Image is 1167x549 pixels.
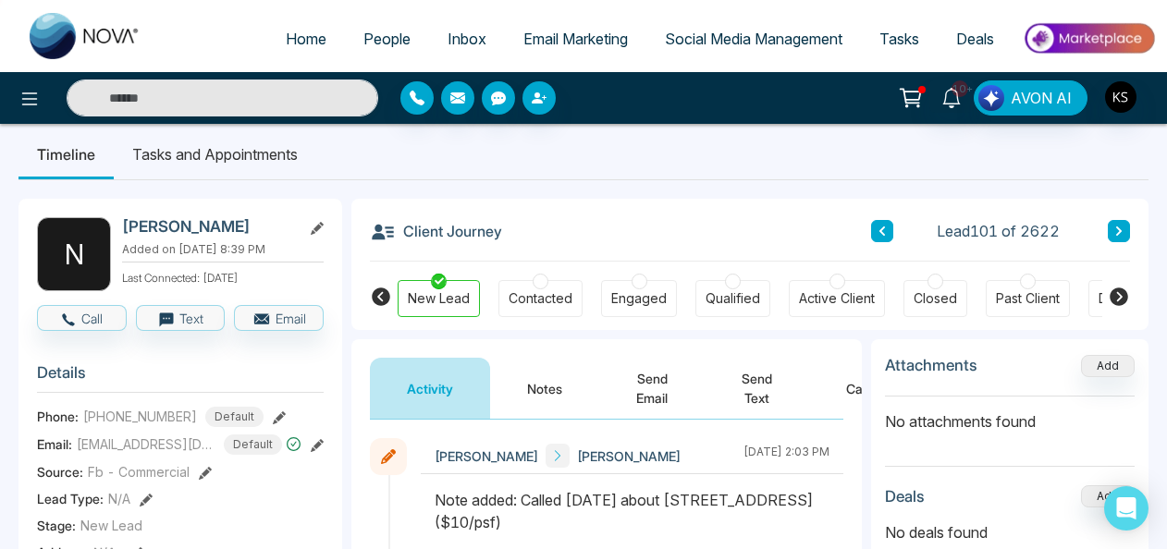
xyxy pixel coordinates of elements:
a: Tasks [861,21,938,56]
h2: [PERSON_NAME] [122,217,294,236]
div: New Lead [408,289,470,308]
a: People [345,21,429,56]
span: [PHONE_NUMBER] [83,407,197,426]
button: Send Email [599,358,705,419]
a: 10+ [929,80,974,113]
a: Home [267,21,345,56]
div: Past Client [996,289,1060,308]
a: Deals [938,21,1013,56]
h3: Deals [885,487,925,506]
span: Email Marketing [523,30,628,48]
button: Add [1081,485,1135,507]
div: Qualified [706,289,760,308]
div: Contacted [509,289,572,308]
span: [PERSON_NAME] [435,446,538,466]
h3: Client Journey [370,217,502,245]
button: AVON AI [974,80,1087,116]
button: Send Text [705,358,809,419]
span: [EMAIL_ADDRESS][DOMAIN_NAME] [77,434,215,454]
div: Active Client [799,289,875,308]
a: Email Marketing [505,21,646,56]
button: Call [809,358,905,419]
span: Home [286,30,326,48]
button: Call [37,305,127,331]
span: Fb - Commercial [88,462,190,482]
img: Nova CRM Logo [30,13,141,59]
a: Inbox [429,21,505,56]
span: 10+ [952,80,968,97]
button: Text [136,305,226,331]
a: Social Media Management [646,21,861,56]
span: Lead 101 of 2622 [937,220,1060,242]
span: N/A [108,489,130,508]
span: Deals [956,30,994,48]
button: Activity [370,358,490,419]
span: New Lead [80,516,142,535]
img: Market-place.gif [1022,18,1156,59]
li: Timeline [18,129,114,179]
p: Added on [DATE] 8:39 PM [122,241,324,258]
img: Lead Flow [978,85,1004,111]
div: Open Intercom Messenger [1104,486,1149,531]
button: Email [234,305,324,331]
span: Phone: [37,407,79,426]
div: Engaged [611,289,667,308]
div: [DATE] 2:03 PM [743,444,829,468]
span: Email: [37,434,72,454]
button: Notes [490,358,599,419]
h3: Attachments [885,356,977,374]
span: Inbox [448,30,486,48]
span: AVON AI [1011,87,1072,109]
span: Source: [37,462,83,482]
div: Closed [914,289,957,308]
span: Default [224,434,282,455]
span: Lead Type: [37,489,104,508]
span: [PERSON_NAME] [577,446,681,466]
p: No attachments found [885,396,1135,433]
div: N [37,217,111,291]
img: User Avatar [1105,81,1136,113]
p: Last Connected: [DATE] [122,266,324,287]
h3: Details [37,363,324,392]
span: Add [1081,357,1135,372]
button: Add [1081,355,1135,377]
span: Stage: [37,516,76,535]
li: Tasks and Appointments [114,129,316,179]
span: Default [205,407,264,427]
span: Social Media Management [665,30,842,48]
p: No deals found [885,521,1135,543]
span: People [363,30,411,48]
span: Tasks [879,30,919,48]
